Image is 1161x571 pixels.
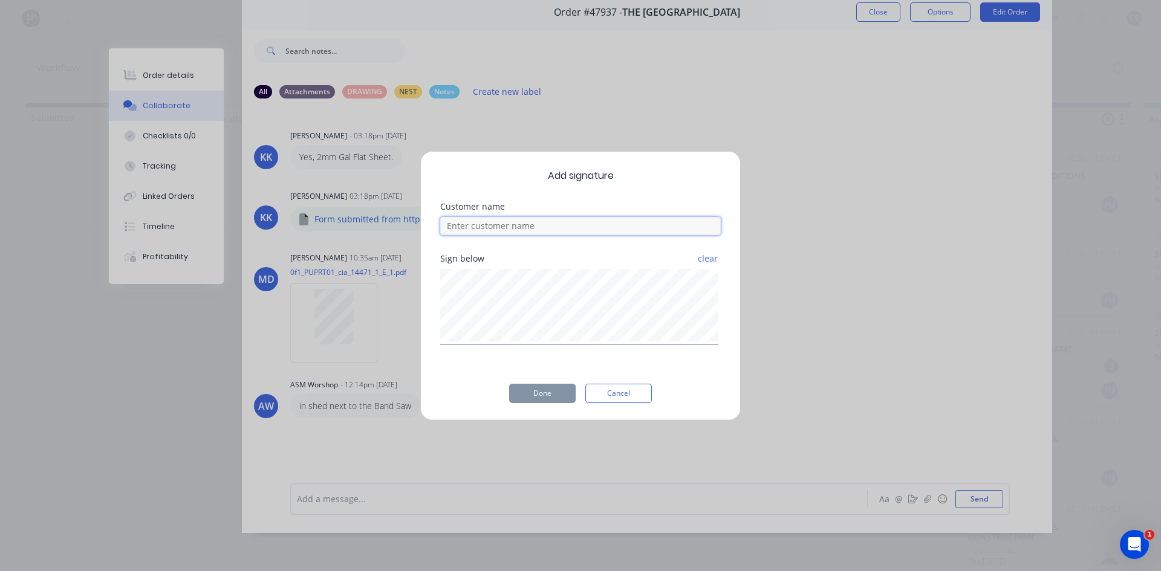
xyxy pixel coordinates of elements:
button: Cancel [585,384,652,403]
button: clear [697,248,718,269]
input: Enter customer name [440,217,721,235]
button: Done [509,384,576,403]
span: Add signature [440,169,721,183]
span: 1 [1145,530,1154,540]
div: Sign below [440,254,721,263]
div: Customer name [440,202,721,211]
iframe: Intercom live chat [1120,530,1149,559]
